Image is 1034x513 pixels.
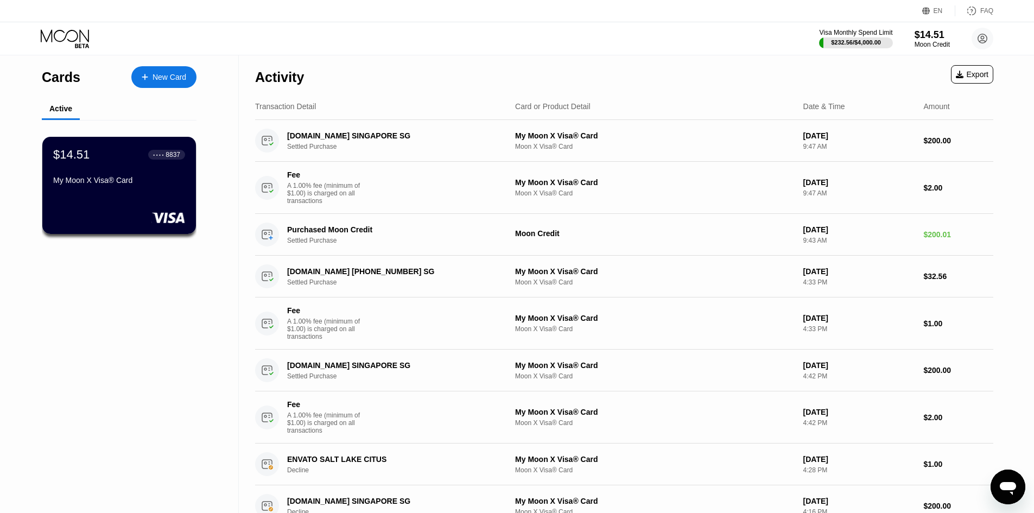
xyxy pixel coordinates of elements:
div: 9:43 AM [803,237,915,244]
div: FeeA 1.00% fee (minimum of $1.00) is charged on all transactionsMy Moon X Visa® CardMoon X Visa® ... [255,391,993,444]
div: $32.56 [923,272,993,281]
div: Moon X Visa® Card [515,143,795,150]
div: Visa Monthly Spend Limit [819,29,892,36]
div: FeeA 1.00% fee (minimum of $1.00) is charged on all transactionsMy Moon X Visa® CardMoon X Visa® ... [255,162,993,214]
div: [DOMAIN_NAME] SINGAPORE SGSettled PurchaseMy Moon X Visa® CardMoon X Visa® Card[DATE]9:47 AM$200.00 [255,120,993,162]
iframe: Button to launch messaging window [991,470,1025,504]
div: Fee [287,306,363,315]
div: [DATE] [803,408,915,416]
div: New Card [131,66,196,88]
div: [DOMAIN_NAME] SINGAPORE SG [287,497,498,505]
div: $232.56 / $4,000.00 [831,39,881,46]
div: Settled Purchase [287,372,513,380]
div: Moon X Visa® Card [515,325,795,333]
div: $2.00 [923,413,993,422]
div: 4:33 PM [803,278,915,286]
div: $14.51 [53,148,90,162]
div: My Moon X Visa® Card [515,408,795,416]
div: Export [956,70,988,79]
div: Decline [287,466,513,474]
div: [DATE] [803,361,915,370]
div: 4:42 PM [803,372,915,380]
div: Date & Time [803,102,845,111]
div: My Moon X Visa® Card [515,178,795,187]
div: 4:33 PM [803,325,915,333]
div: Activity [255,69,304,85]
div: Transaction Detail [255,102,316,111]
div: Visa Monthly Spend Limit$232.56/$4,000.00 [819,29,892,48]
div: Fee [287,170,363,179]
div: FeeA 1.00% fee (minimum of $1.00) is charged on all transactionsMy Moon X Visa® CardMoon X Visa® ... [255,297,993,350]
div: [DATE] [803,267,915,276]
div: [DATE] [803,314,915,322]
div: Fee [287,400,363,409]
div: Amount [923,102,949,111]
div: My Moon X Visa® Card [515,455,795,464]
div: Purchased Moon Credit [287,225,498,234]
div: Moon X Visa® Card [515,278,795,286]
div: FAQ [955,5,993,16]
div: [DATE] [803,225,915,234]
div: $1.00 [923,460,993,468]
div: Card or Product Detail [515,102,591,111]
div: [DATE] [803,178,915,187]
div: $2.00 [923,183,993,192]
div: Moon X Visa® Card [515,189,795,197]
div: A 1.00% fee (minimum of $1.00) is charged on all transactions [287,318,369,340]
div: $1.00 [923,319,993,328]
div: Settled Purchase [287,237,513,244]
div: ● ● ● ● [153,153,164,156]
div: $200.00 [923,366,993,375]
div: Moon X Visa® Card [515,419,795,427]
div: $14.51 [915,29,950,41]
div: $200.00 [923,136,993,145]
div: [DATE] [803,497,915,505]
div: My Moon X Visa® Card [515,361,795,370]
div: [DOMAIN_NAME] SINGAPORE SG [287,131,498,140]
div: 8837 [166,151,180,159]
div: [DATE] [803,455,915,464]
div: $14.51● ● ● ●8837My Moon X Visa® Card [42,137,196,234]
div: $14.51Moon Credit [915,29,950,48]
div: A 1.00% fee (minimum of $1.00) is charged on all transactions [287,411,369,434]
div: Settled Purchase [287,143,513,150]
div: ENVATO SALT LAKE CITUS [287,455,498,464]
div: Moon Credit [515,229,795,238]
div: Cards [42,69,80,85]
div: EN [922,5,955,16]
div: [DOMAIN_NAME] [PHONE_NUMBER] SGSettled PurchaseMy Moon X Visa® CardMoon X Visa® Card[DATE]4:33 PM... [255,256,993,297]
div: Active [49,104,72,113]
div: Settled Purchase [287,278,513,286]
div: My Moon X Visa® Card [515,314,795,322]
div: My Moon X Visa® Card [53,176,185,185]
div: Moon Credit [915,41,950,48]
div: A 1.00% fee (minimum of $1.00) is charged on all transactions [287,182,369,205]
div: 9:47 AM [803,189,915,197]
div: $200.00 [923,502,993,510]
div: My Moon X Visa® Card [515,497,795,505]
div: [DOMAIN_NAME] SINGAPORE SG [287,361,498,370]
div: EN [934,7,943,15]
div: FAQ [980,7,993,15]
div: [DATE] [803,131,915,140]
div: Export [951,65,993,84]
div: $200.01 [923,230,993,239]
div: Purchased Moon CreditSettled PurchaseMoon Credit[DATE]9:43 AM$200.01 [255,214,993,256]
div: 9:47 AM [803,143,915,150]
div: New Card [153,73,186,82]
div: [DOMAIN_NAME] SINGAPORE SGSettled PurchaseMy Moon X Visa® CardMoon X Visa® Card[DATE]4:42 PM$200.00 [255,350,993,391]
div: My Moon X Visa® Card [515,267,795,276]
div: 4:42 PM [803,419,915,427]
div: Moon X Visa® Card [515,372,795,380]
div: Moon X Visa® Card [515,466,795,474]
div: My Moon X Visa® Card [515,131,795,140]
div: 4:28 PM [803,466,915,474]
div: [DOMAIN_NAME] [PHONE_NUMBER] SG [287,267,498,276]
div: ENVATO SALT LAKE CITUSDeclineMy Moon X Visa® CardMoon X Visa® Card[DATE]4:28 PM$1.00 [255,444,993,485]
